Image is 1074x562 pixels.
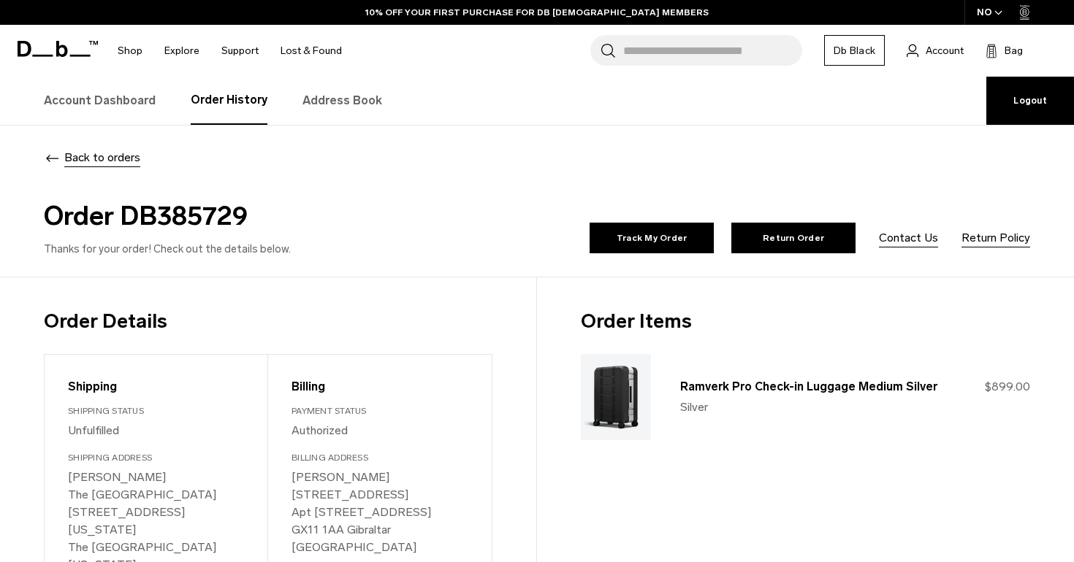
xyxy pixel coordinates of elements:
a: Address Book [302,77,382,125]
a: Account Dashboard [44,77,156,125]
span: Silver [680,399,708,416]
div: Payment Status [292,404,468,417]
div: Shipping Address [68,451,244,464]
img: Ramverk Pro Check-in Luggage Medium Silver [581,354,651,440]
a: Order History [191,77,267,125]
a: Track My Order [590,223,714,253]
p: Thanks for your order! Check out the details below. [44,242,531,258]
div: Billing Address [292,451,468,464]
div: Shipping [68,378,244,396]
a: Return Policy [961,229,1030,247]
a: Lost & Found [281,25,342,77]
h3: Order Items [581,307,1030,336]
nav: Main Navigation [107,25,353,77]
a: Ramverk Pro Check-in Luggage Medium Silver [680,380,937,393]
a: Explore [164,25,199,77]
a: Shop [118,25,142,77]
a: Support [221,25,259,77]
span: $899.00 [985,380,1030,393]
div: Shipping Status [68,404,244,417]
span: Account [926,43,964,58]
p: [PERSON_NAME] [STREET_ADDRESS] Apt [STREET_ADDRESS] GX11 1AA Gibraltar [GEOGRAPHIC_DATA] [292,469,468,556]
a: Db Black [824,35,885,66]
a: Back to orders [44,150,140,164]
span: Bag [1005,43,1023,58]
div: Billing [292,378,468,396]
p: Unfulfilled [68,422,244,439]
h2: Order DB385729 [44,196,531,236]
a: Return Order [731,223,856,253]
p: Authorized [292,422,468,439]
a: Contact Us [879,229,938,247]
a: Logout [986,77,1074,125]
span: Back to orders [64,149,140,166]
a: Account [907,42,964,59]
a: 10% OFF YOUR FIRST PURCHASE FOR DB [DEMOGRAPHIC_DATA] MEMBERS [365,6,709,19]
h3: Order Details [44,307,492,336]
button: Bag [986,42,1023,59]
